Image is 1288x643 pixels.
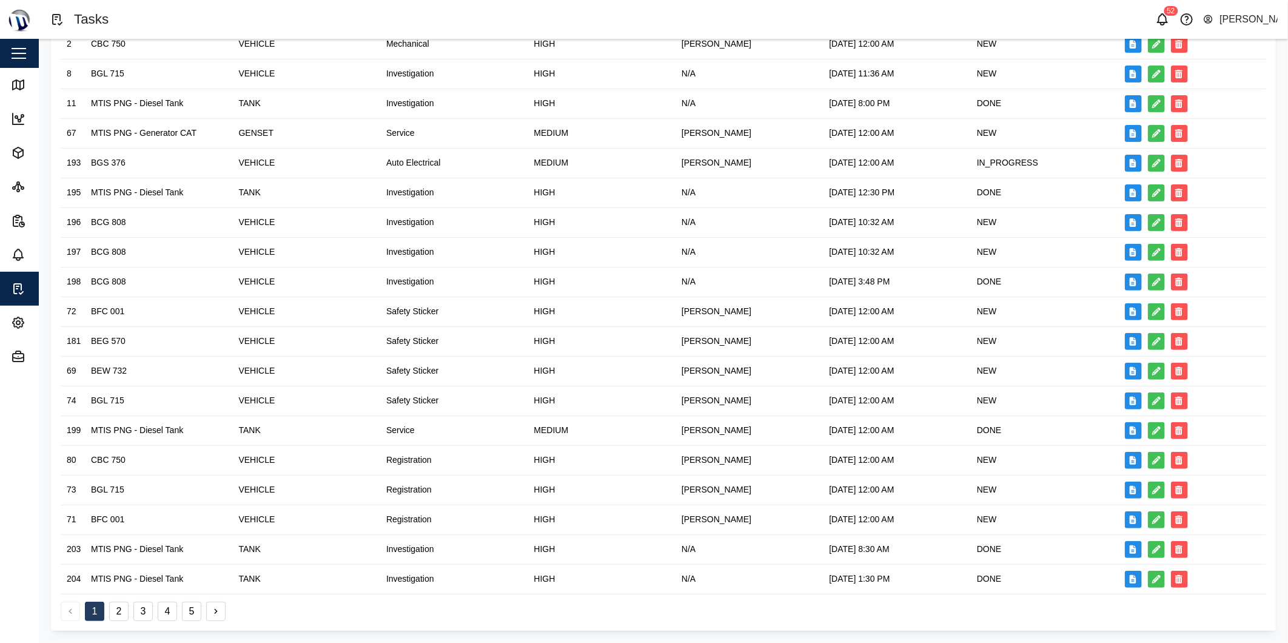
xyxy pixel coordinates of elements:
div: MEDIUM [534,424,569,437]
div: BEW 732 [91,365,127,378]
div: [PERSON_NAME] [682,38,751,51]
div: N/A [682,67,696,81]
div: [DATE] 12:00 AM [830,38,894,51]
div: 199 [67,424,81,437]
div: Service [386,424,415,437]
div: DONE [977,543,1001,556]
div: NEW [977,127,997,140]
button: [PERSON_NAME] [1202,11,1278,28]
div: Service [386,127,415,140]
div: Map [32,78,58,92]
div: VEHICLE [239,246,275,259]
div: BGL 715 [91,394,124,408]
div: MTIS PNG - Diesel Tank [91,573,183,586]
div: MTIS PNG - Diesel Tank [91,186,183,200]
div: [PERSON_NAME] [682,424,751,437]
div: VEHICLE [239,157,275,170]
div: VEHICLE [239,67,275,81]
div: [DATE] 8:00 PM [830,97,890,110]
div: 52 [1164,6,1178,16]
div: NEW [977,38,997,51]
div: Investigation [386,275,434,289]
div: [DATE] 12:00 AM [830,127,894,140]
div: HIGH [534,513,555,527]
div: 198 [67,275,81,289]
div: Safety Sticker [386,365,438,378]
div: DONE [977,97,1001,110]
div: [PERSON_NAME] [682,305,751,318]
div: Investigation [386,97,434,110]
div: [DATE] 12:00 AM [830,394,894,408]
div: NEW [977,335,997,348]
div: [PERSON_NAME] [682,335,751,348]
div: Registration [386,483,432,497]
div: Investigation [386,573,434,586]
button: 4 [158,602,177,621]
div: TANK [239,424,261,437]
button: 1 [85,602,104,621]
div: [DATE] 3:48 PM [830,275,890,289]
div: [PERSON_NAME] [682,365,751,378]
div: [DATE] 12:00 AM [830,157,894,170]
img: Main Logo [6,6,33,33]
div: [DATE] 12:00 AM [830,483,894,497]
div: 8 [67,67,72,81]
button: 2 [109,602,129,621]
div: HIGH [534,275,555,289]
div: HIGH [534,335,555,348]
div: [DATE] 12:00 AM [830,454,894,467]
div: Investigation [386,67,434,81]
div: VEHICLE [239,454,275,467]
div: NEW [977,216,997,229]
div: BGS 376 [91,157,126,170]
div: HIGH [534,394,555,408]
div: BFC 001 [91,305,124,318]
div: 197 [67,246,81,259]
div: IN_PROGRESS [977,157,1038,170]
div: DONE [977,573,1001,586]
div: Safety Sticker [386,335,438,348]
div: 67 [67,127,76,140]
div: CBC 750 [91,454,126,467]
div: Tasks [32,282,63,295]
div: Alarms [32,248,68,261]
button: 3 [133,602,153,621]
div: HIGH [534,38,555,51]
div: MTIS PNG - Diesel Tank [91,424,183,437]
div: Investigation [386,186,434,200]
div: [PERSON_NAME] [682,454,751,467]
div: NEW [977,67,997,81]
div: [DATE] 1:30 PM [830,573,890,586]
div: N/A [682,186,696,200]
div: BCG 808 [91,216,126,229]
div: MTIS PNG - Diesel Tank [91,543,183,556]
div: N/A [682,246,696,259]
div: [DATE] 12:00 AM [830,513,894,527]
div: 71 [67,513,76,527]
div: [PERSON_NAME] [682,157,751,170]
div: MEDIUM [534,157,569,170]
div: NEW [977,394,997,408]
div: Mechanical [386,38,429,51]
div: HIGH [534,543,555,556]
div: Sites [32,180,60,194]
div: VEHICLE [239,38,275,51]
button: 5 [182,602,201,621]
div: BEG 570 [91,335,126,348]
div: N/A [682,216,696,229]
div: VEHICLE [239,394,275,408]
div: Reports [32,214,71,227]
div: N/A [682,97,696,110]
div: 195 [67,186,81,200]
div: DONE [977,275,1001,289]
div: VEHICLE [239,483,275,497]
div: Tasks [74,9,109,30]
div: Safety Sticker [386,305,438,318]
div: [PERSON_NAME] [682,513,751,527]
div: [DATE] 12:00 AM [830,335,894,348]
div: [DATE] 12:00 AM [830,424,894,437]
div: TANK [239,573,261,586]
div: BCG 808 [91,246,126,259]
div: 73 [67,483,76,497]
div: Assets [32,146,67,160]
